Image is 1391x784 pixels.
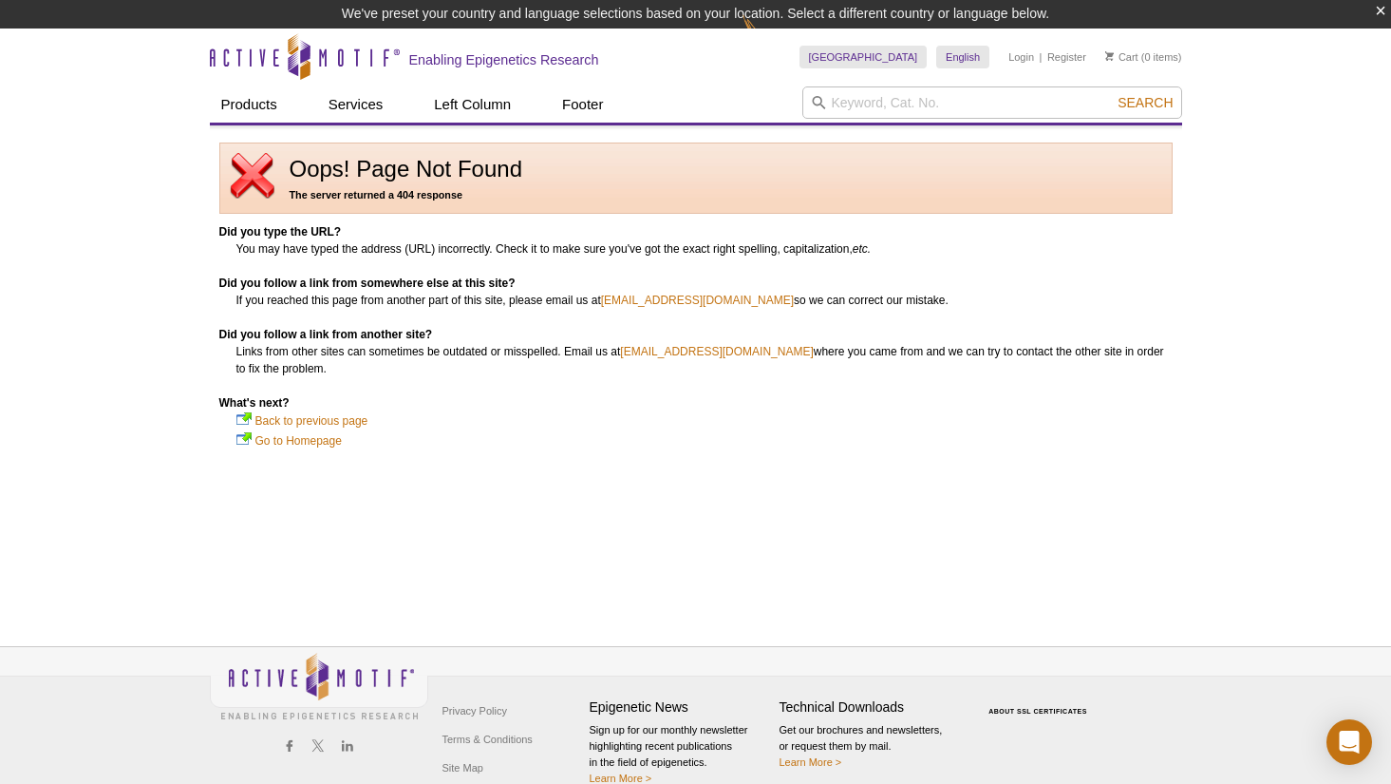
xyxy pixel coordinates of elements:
a: Products [210,86,289,123]
img: Active Motif, [210,647,428,724]
a: Services [317,86,395,123]
a: Cart [1105,50,1138,64]
a: [EMAIL_ADDRESS][DOMAIN_NAME] [601,292,794,309]
li: (0 items) [1105,46,1182,68]
a: English [936,46,989,68]
img: Change Here [742,14,793,59]
img: Your Cart [1105,51,1114,61]
a: Register [1047,50,1086,64]
a: Go to Homepage [255,431,342,450]
h5: The server returned a 404 response [230,186,1162,203]
em: etc. [853,242,871,256]
dt: Did you follow a link from another site? [219,326,1173,343]
p: Get our brochures and newsletters, or request them by mail. [780,722,960,771]
dd: Links from other sites can sometimes be outdated or misspelled. Email us at where you came from a... [236,343,1173,377]
dd: You may have typed the address (URL) incorrectly. Check it to make sure you've got the exact righ... [236,240,1173,258]
div: Open Intercom Messenger [1326,719,1372,765]
input: Keyword, Cat. No. [802,86,1182,119]
a: Terms & Conditions [438,725,537,754]
a: [EMAIL_ADDRESS][DOMAIN_NAME] [620,343,813,360]
img: page not found [230,153,275,199]
dt: Did you type the URL? [219,223,1173,240]
h4: Technical Downloads [780,699,960,716]
a: Back to previous page [255,411,368,430]
h1: Oops! Page Not Found [230,157,1162,182]
dt: What's next? [219,394,1173,411]
dt: Did you follow a link from somewhere else at this site? [219,275,1173,292]
a: ABOUT SSL CERTIFICATES [988,708,1087,715]
a: Left Column [423,86,522,123]
table: Click to Verify - This site chose Symantec SSL for secure e-commerce and confidential communicati... [969,680,1112,722]
a: Learn More > [590,773,652,784]
dd: If you reached this page from another part of this site, please email us at so we can correct our... [236,292,1173,309]
a: [GEOGRAPHIC_DATA] [799,46,928,68]
a: Learn More > [780,756,842,768]
a: Privacy Policy [438,697,512,725]
a: Site Map [438,754,488,782]
a: Footer [551,86,614,123]
span: Search [1118,95,1173,110]
a: Login [1008,50,1034,64]
li: | [1040,46,1043,68]
button: Search [1112,94,1178,111]
h4: Epigenetic News [590,699,770,716]
h2: Enabling Epigenetics Research [409,51,599,68]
